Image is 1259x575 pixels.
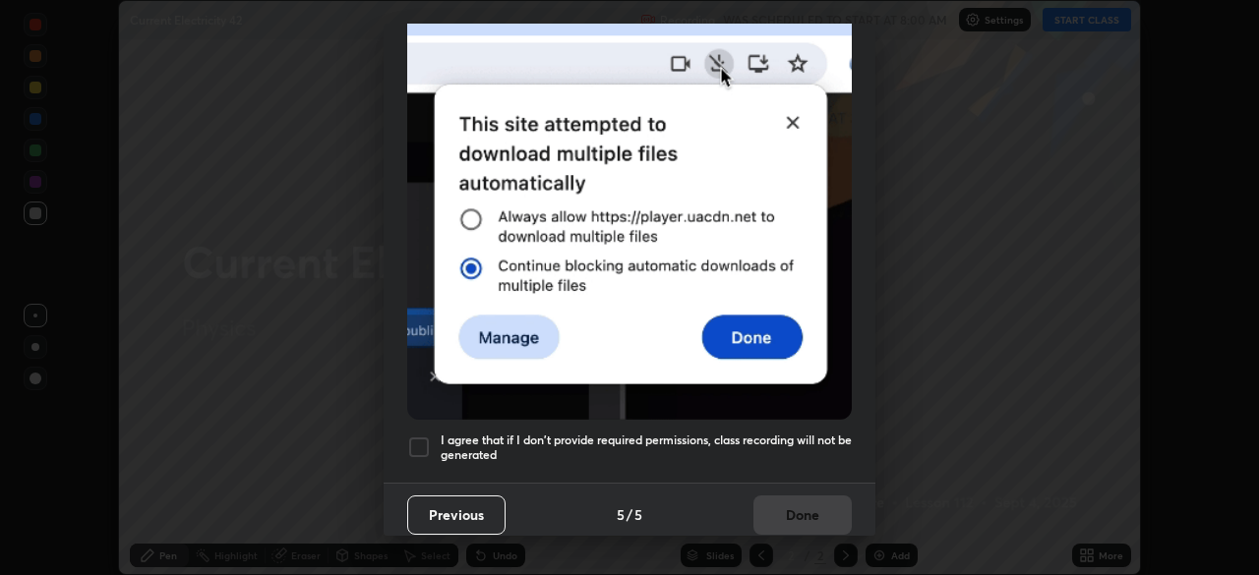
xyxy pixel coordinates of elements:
[627,504,632,525] h4: /
[617,504,625,525] h4: 5
[407,495,506,535] button: Previous
[634,504,642,525] h4: 5
[441,432,852,463] h5: I agree that if I don't provide required permissions, class recording will not be generated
